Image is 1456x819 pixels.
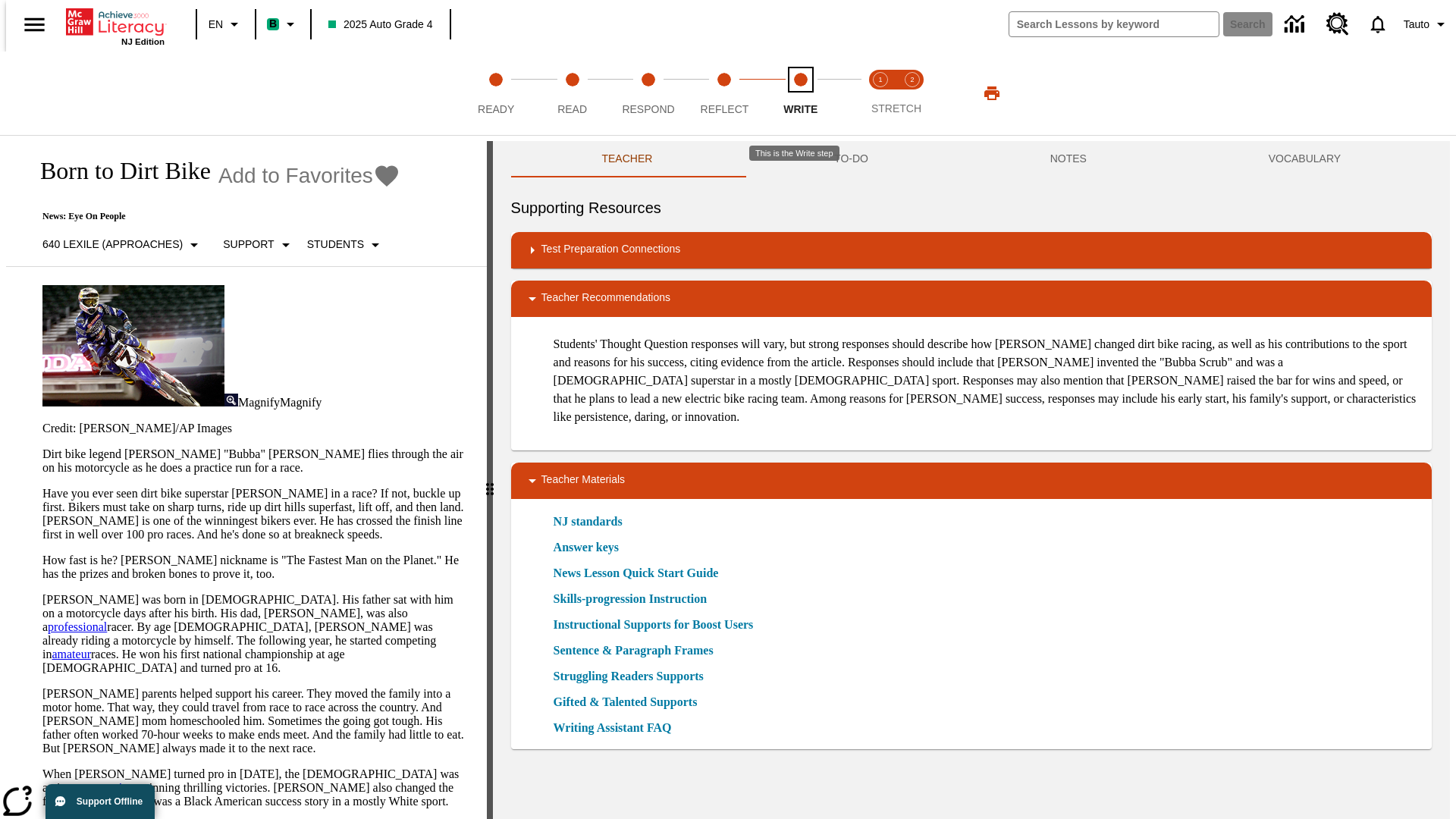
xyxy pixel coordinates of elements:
input: search field [1009,12,1219,36]
div: Instructional Panel Tabs [511,141,1432,177]
button: Reflect step 4 of 5 [680,52,768,135]
p: When [PERSON_NAME] turned pro in [DATE], the [DEMOGRAPHIC_DATA] was an instant , winning thrillin... [42,767,469,808]
span: Ready [478,103,514,115]
a: Notifications [1358,5,1398,44]
p: Support [223,237,274,253]
span: 2025 Auto Grade 4 [328,17,433,33]
button: Read step 2 of 5 [528,52,616,135]
span: Reflect [701,103,749,115]
span: Add to Favorites [218,164,373,188]
button: Add to Favorites - Born to Dirt Bike [218,162,400,189]
p: [PERSON_NAME] parents helped support his career. They moved the family into a motor home. That wa... [42,687,469,755]
button: Teacher [511,141,744,177]
button: Print [968,80,1016,107]
span: Write [783,103,817,115]
h6: Supporting Resources [511,196,1432,220]
button: Respond step 3 of 5 [604,52,692,135]
button: Scaffolds, Support [217,231,300,259]
a: Data Center [1276,4,1317,45]
a: Struggling Readers Supports [554,667,713,686]
div: This is the Write step [749,146,839,161]
span: NJ Edition [121,37,165,46]
a: Resource Center, Will open in new tab [1317,4,1358,45]
button: Boost Class color is mint green. Change class color [261,11,306,38]
p: Test Preparation Connections [541,241,681,259]
span: Magnify [280,396,322,409]
a: Writing Assistant FAQ [554,719,681,737]
div: reading [6,141,487,811]
button: Select Student [301,231,391,259]
a: sensation [89,781,135,794]
a: Answer keys, Will open in new browser window or tab [554,538,619,557]
div: activity [493,141,1450,819]
button: Profile/Settings [1398,11,1456,38]
button: Ready step 1 of 5 [452,52,540,135]
p: Dirt bike legend [PERSON_NAME] "Bubba" [PERSON_NAME] flies through the air on his motorcycle as h... [42,447,469,475]
button: VOCABULARY [1178,141,1432,177]
span: Support Offline [77,796,143,807]
p: Students [307,237,364,253]
div: Test Preparation Connections [511,232,1432,268]
p: News: Eye On People [24,211,400,222]
a: amateur [52,648,91,661]
div: Press Enter or Spacebar and then press right and left arrow keys to move the slider [487,141,493,819]
text: 2 [910,76,914,83]
button: Open side menu [12,2,57,47]
button: Support Offline [45,784,155,819]
div: Teacher Materials [511,463,1432,499]
p: Teacher Materials [541,472,626,490]
img: Motocross racer James Stewart flies through the air on his dirt bike. [42,285,224,406]
a: professional [48,620,107,633]
div: Home [66,5,165,46]
a: Instructional Supports for Boost Users, Will open in new browser window or tab [554,616,754,634]
p: Students' Thought Question responses will vary, but strong responses should describe how [PERSON_... [554,335,1420,426]
text: 1 [878,76,882,83]
button: Select Lexile, 640 Lexile (Approaches) [36,231,209,259]
button: Write step 5 of 5 [757,52,845,135]
a: News Lesson Quick Start Guide, Will open in new browser window or tab [554,564,719,582]
span: STRETCH [871,102,921,115]
p: Credit: [PERSON_NAME]/AP Images [42,422,469,435]
button: NOTES [959,141,1178,177]
button: Language: EN, Select a language [202,11,250,38]
div: Teacher Recommendations [511,281,1432,317]
span: EN [209,17,223,33]
p: [PERSON_NAME] was born in [DEMOGRAPHIC_DATA]. His father sat with him on a motorcycle days after ... [42,593,469,675]
a: Skills-progression Instruction, Will open in new browser window or tab [554,590,708,608]
p: 640 Lexile (Approaches) [42,237,183,253]
img: Magnify [224,394,238,406]
p: Teacher Recommendations [541,290,670,308]
span: Tauto [1404,17,1429,33]
span: Read [557,103,587,115]
p: Have you ever seen dirt bike superstar [PERSON_NAME] in a race? If not, buckle up first. Bikers m... [42,487,469,541]
h1: Born to Dirt Bike [24,157,211,185]
button: Stretch Respond step 2 of 2 [890,52,934,135]
a: NJ standards [554,513,632,531]
span: B [269,14,277,33]
button: TO-DO [743,141,959,177]
button: Stretch Read step 1 of 2 [858,52,902,135]
span: Magnify [238,396,280,409]
span: Respond [622,103,674,115]
a: Gifted & Talented Supports [554,693,707,711]
a: Sentence & Paragraph Frames, Will open in new browser window or tab [554,642,714,660]
p: How fast is he? [PERSON_NAME] nickname is "The Fastest Man on the Planet." He has the prizes and ... [42,554,469,581]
